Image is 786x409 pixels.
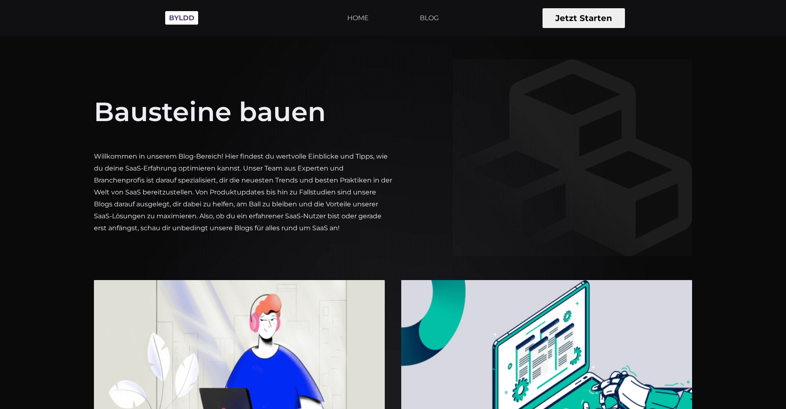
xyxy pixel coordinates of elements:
p: Willkommen in unserem Blog-Bereich! Hier findest du wertvolle Einblicke und Tipps, wie du deine S... [94,150,393,234]
h1: Bausteine bauen [94,45,326,129]
button: Jetzt Starten [543,8,625,28]
a: BLOG [415,8,444,28]
a: HOME [342,8,374,28]
img: Byldd.de [161,7,202,29]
